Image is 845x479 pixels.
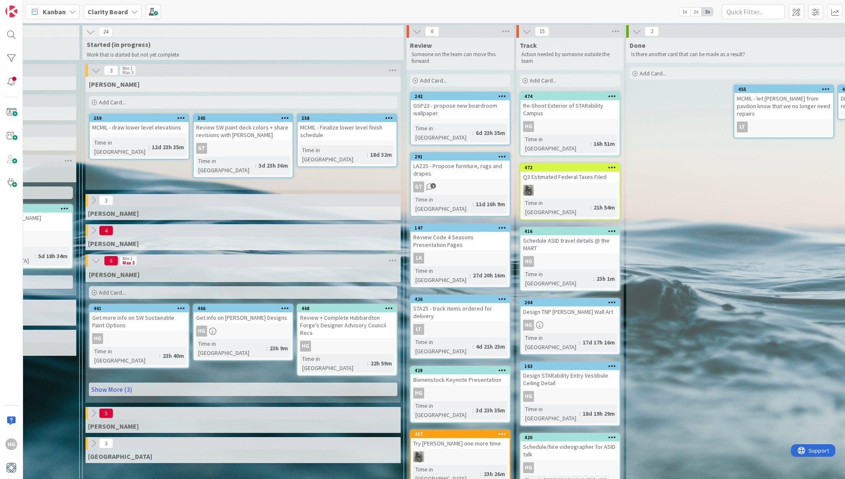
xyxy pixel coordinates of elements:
div: 4d 21h 23m [474,342,507,351]
img: avatar [5,462,17,474]
div: Max 3 [122,261,135,265]
span: 15 [535,26,549,36]
span: : [590,203,591,212]
div: 474 [521,93,619,100]
div: 305Review SW paint deck colors + share revisions with [PERSON_NAME] [194,114,293,140]
div: 16h 51m [591,139,617,148]
div: Time in [GEOGRAPHIC_DATA] [523,269,593,288]
span: 24 [98,27,113,37]
div: 455 [738,86,833,92]
div: HG [521,462,619,473]
div: PA [521,185,619,196]
div: Try [PERSON_NAME] one more time [411,438,510,449]
div: Time in [GEOGRAPHIC_DATA] [300,145,367,164]
div: 23h 26m [482,469,507,479]
div: 12d 23h 35m [150,142,186,152]
img: Visit kanbanzone.com [5,5,17,17]
a: 474Re-Shoot Exterior of STARability CampusHGTime in [GEOGRAPHIC_DATA]:16h 51m [520,92,620,156]
div: 258 [301,115,397,121]
div: Time in [GEOGRAPHIC_DATA] [413,266,469,285]
p: Action needed by someone outside the team [521,51,619,65]
div: HG [194,326,293,337]
div: HG [411,388,510,399]
a: 259MCMIL - draw lower level elevationsTime in [GEOGRAPHIC_DATA]:12d 23h 35m [89,114,189,160]
a: 242GSP23 - propose new boardroom wallpaperTime in [GEOGRAPHIC_DATA]:6d 23h 35m [410,92,511,145]
div: MCMIL - draw lower level elevations [90,122,189,133]
div: 455MCMIL - let [PERSON_NAME] from pavilion know that we no longer need repairs [734,85,833,119]
div: LT [411,324,510,335]
span: : [159,351,161,360]
div: 242 [415,93,510,99]
span: : [593,274,594,283]
div: 305 [197,115,293,121]
span: : [472,128,474,137]
div: 163 [524,363,619,369]
div: 466 [197,306,293,311]
span: : [472,199,474,209]
div: Time in [GEOGRAPHIC_DATA] [413,195,472,213]
div: 466Get info on [PERSON_NAME] Designs [194,305,293,323]
a: 426STA25 - track items ordered for deliveryLTTime in [GEOGRAPHIC_DATA]:4d 21h 23m [410,295,511,359]
a: 204Design TNP [PERSON_NAME] Wall ArtHGTime in [GEOGRAPHIC_DATA]:17d 17h 16m [520,298,620,355]
span: Support [18,1,38,11]
div: 259 [93,115,189,121]
span: : [367,150,368,159]
div: 259MCMIL - draw lower level elevations [90,114,189,133]
div: 461 [90,305,189,312]
div: GT [194,143,293,154]
div: Time in [GEOGRAPHIC_DATA] [196,156,255,175]
span: Devon [88,452,152,461]
div: 474Re-Shoot Exterior of STARability Campus [521,93,619,119]
span: Add Card... [640,70,666,77]
div: Bienenstock Keynote Presentation [411,374,510,385]
div: LK [411,253,510,264]
div: Time in [GEOGRAPHIC_DATA] [413,124,472,142]
div: 416Schedule ASID travel details @ the MART [521,228,619,254]
span: 2 [645,26,659,36]
span: : [469,271,471,280]
p: Someone on the team can move this forward [412,51,509,65]
div: Q3 Estimated Federal Taxes Filed [521,171,619,182]
span: 3x [702,8,713,16]
div: 474 [524,93,619,99]
div: HG [300,341,311,352]
div: HG [298,341,397,352]
div: 163Design STARability Entry Vestibule Ceiling Detail [521,362,619,388]
a: 468Review + Complete Hubbardton Forge's Designer Advisory Council RecsHGTime in [GEOGRAPHIC_DATA]... [297,304,397,376]
div: HG [5,438,17,450]
span: Lisa T. [88,209,139,217]
div: HG [523,121,534,132]
div: Schedule/hire videographer for ASID talk [521,441,619,460]
div: 455 [734,85,833,93]
div: HG [196,326,207,337]
div: Schedule ASID travel details @ the MART [521,235,619,254]
div: 426 [415,296,510,302]
span: : [148,142,150,152]
img: PA [523,185,534,196]
div: 23h 1m [594,274,617,283]
div: LAZ25 - Propose furniture, rugs and drapes [411,161,510,179]
div: Time in [GEOGRAPHIC_DATA] [92,347,159,365]
div: GT [411,181,510,192]
div: 416 [524,228,619,234]
div: GT [413,181,424,192]
a: Show More (3) [89,383,397,396]
a: 428Bienenstock Keynote PresentationHGTime in [GEOGRAPHIC_DATA]:3d 23h 35m [410,366,511,423]
div: Time in [GEOGRAPHIC_DATA] [196,339,266,357]
span: : [590,139,591,148]
div: LT [734,122,833,132]
span: 6 [425,26,439,36]
div: 291 [411,153,510,161]
div: 291 [415,154,510,160]
span: : [579,409,581,418]
span: Started (in progress) [87,40,393,49]
div: 426STA25 - track items ordered for delivery [411,295,510,321]
span: 2x [690,8,702,16]
div: 426 [411,295,510,303]
div: Min 1 [122,66,132,70]
div: 428Bienenstock Keynote Presentation [411,367,510,385]
a: 305Review SW paint deck colors + share revisions with [PERSON_NAME]GTTime in [GEOGRAPHIC_DATA]:3d... [193,114,293,178]
span: 3 [99,195,113,205]
div: 472 [521,164,619,171]
div: 259 [90,114,189,122]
